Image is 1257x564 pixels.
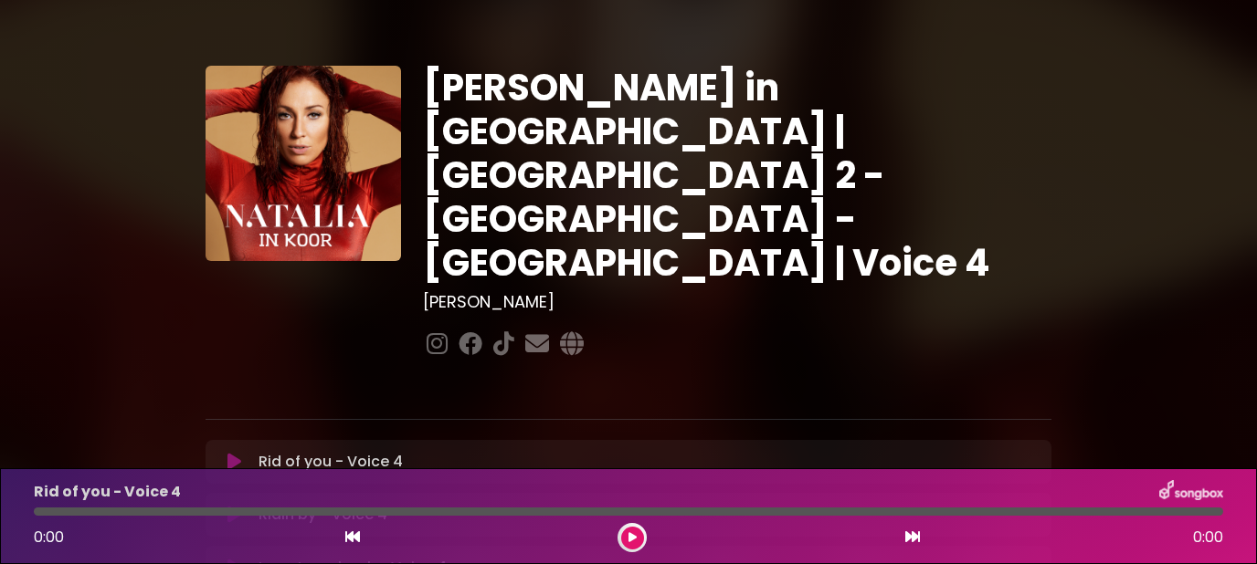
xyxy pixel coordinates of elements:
h1: [PERSON_NAME] in [GEOGRAPHIC_DATA] | [GEOGRAPHIC_DATA] 2 - [GEOGRAPHIC_DATA] - [GEOGRAPHIC_DATA] ... [423,66,1052,285]
img: YTVS25JmS9CLUqXqkEhs [206,66,401,261]
span: 0:00 [34,527,64,548]
span: 0:00 [1193,527,1223,548]
img: songbox-logo-white.png [1159,480,1223,504]
p: Rid of you - Voice 4 [259,451,403,473]
h3: [PERSON_NAME] [423,292,1052,312]
p: Rid of you - Voice 4 [34,481,181,503]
